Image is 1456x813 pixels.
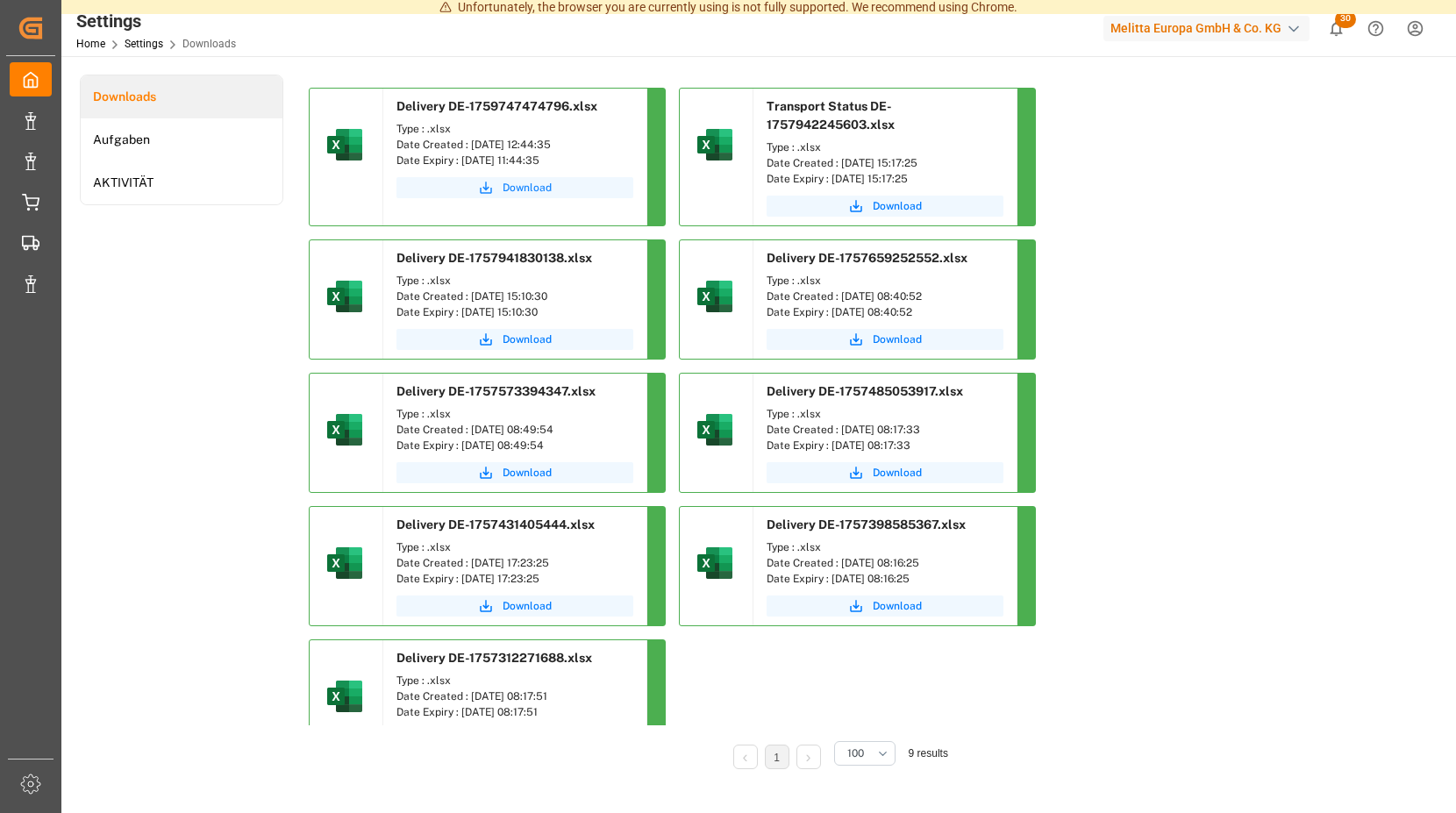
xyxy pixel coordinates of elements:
[503,598,552,614] span: Download
[767,273,1003,289] div: Type : .xlsx
[834,741,896,766] button: open menu
[767,251,967,265] span: Delivery DE-1757659252552.xlsx
[396,329,633,350] button: Download
[396,273,633,289] div: Type : .xlsx
[767,517,966,531] span: Delivery DE-1757398585367.xlsx
[873,598,922,614] span: Download
[767,329,1003,350] button: Download
[76,8,236,34] div: Settings
[767,539,1003,555] div: Type : .xlsx
[396,651,592,665] span: Delivery DE-1757312271688.xlsx
[396,137,633,153] div: Date Created : [DATE] 12:44:35
[767,571,1003,587] div: Date Expiry : [DATE] 08:16:25
[767,99,895,132] span: Transport Status DE-1757942245603.xlsx
[396,384,596,398] span: Delivery DE-1757573394347.xlsx
[873,465,922,481] span: Download
[767,406,1003,422] div: Type : .xlsx
[324,409,366,451] img: microsoft-excel-2019--v1.png
[694,275,736,317] img: microsoft-excel-2019--v1.png
[396,177,633,198] button: Download
[733,745,758,769] li: Previous Page
[396,555,633,571] div: Date Created : [DATE] 17:23:25
[396,304,633,320] div: Date Expiry : [DATE] 15:10:30
[396,406,633,422] div: Type : .xlsx
[847,745,864,761] span: 100
[767,289,1003,304] div: Date Created : [DATE] 08:40:52
[1103,11,1317,45] button: Melitta Europa GmbH & Co. KG
[767,462,1003,483] button: Download
[873,198,922,214] span: Download
[767,438,1003,453] div: Date Expiry : [DATE] 08:17:33
[503,465,552,481] span: Download
[1317,9,1356,48] button: show 30 new notifications
[324,675,366,717] img: microsoft-excel-2019--v1.png
[396,704,633,720] div: Date Expiry : [DATE] 08:17:51
[774,752,780,764] a: 1
[767,171,1003,187] div: Date Expiry : [DATE] 15:17:25
[324,542,366,584] img: microsoft-excel-2019--v1.png
[396,251,592,265] span: Delivery DE-1757941830138.xlsx
[396,673,633,688] div: Type : .xlsx
[396,153,633,168] div: Date Expiry : [DATE] 11:44:35
[909,747,948,760] span: 9 results
[396,688,633,704] div: Date Created : [DATE] 08:17:51
[694,409,736,451] img: microsoft-excel-2019--v1.png
[767,384,963,398] span: Delivery DE-1757485053917.xlsx
[1103,16,1310,41] div: Melitta Europa GmbH & Co. KG
[694,124,736,166] img: microsoft-excel-2019--v1.png
[767,555,1003,571] div: Date Created : [DATE] 08:16:25
[503,332,552,347] span: Download
[767,595,1003,617] button: Download
[396,289,633,304] div: Date Created : [DATE] 15:10:30
[503,180,552,196] span: Download
[76,38,105,50] a: Home
[767,422,1003,438] div: Date Created : [DATE] 08:17:33
[396,517,595,531] span: Delivery DE-1757431405444.xlsx
[767,155,1003,171] div: Date Created : [DATE] 15:17:25
[1335,11,1356,28] span: 30
[396,595,633,617] button: Download
[767,196,1003,217] button: Download
[694,542,736,584] img: microsoft-excel-2019--v1.png
[396,438,633,453] div: Date Expiry : [DATE] 08:49:54
[396,571,633,587] div: Date Expiry : [DATE] 17:23:25
[125,38,163,50] a: Settings
[396,121,633,137] div: Type : .xlsx
[396,99,597,113] span: Delivery DE-1759747474796.xlsx
[81,75,282,118] a: Downloads
[81,161,282,204] a: AKTIVITÄT
[396,539,633,555] div: Type : .xlsx
[324,275,366,317] img: microsoft-excel-2019--v1.png
[1356,9,1395,48] button: Help Center
[767,139,1003,155] div: Type : .xlsx
[796,745,821,769] li: Next Page
[765,745,789,769] li: 1
[396,422,633,438] div: Date Created : [DATE] 08:49:54
[873,332,922,347] span: Download
[767,304,1003,320] div: Date Expiry : [DATE] 08:40:52
[324,124,366,166] img: microsoft-excel-2019--v1.png
[81,118,282,161] a: Aufgaben
[396,462,633,483] button: Download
